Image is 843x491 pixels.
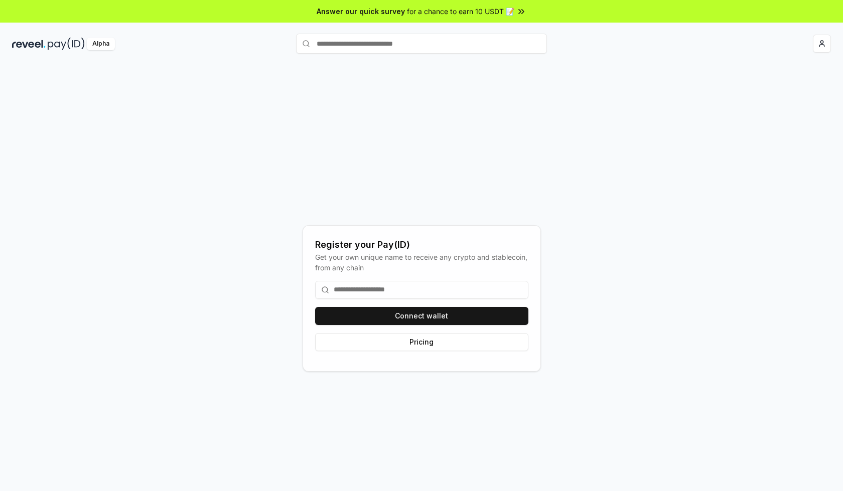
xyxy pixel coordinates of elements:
[48,38,85,50] img: pay_id
[315,238,528,252] div: Register your Pay(ID)
[315,307,528,325] button: Connect wallet
[12,38,46,50] img: reveel_dark
[87,38,115,50] div: Alpha
[407,6,514,17] span: for a chance to earn 10 USDT 📝
[315,333,528,351] button: Pricing
[315,252,528,273] div: Get your own unique name to receive any crypto and stablecoin, from any chain
[317,6,405,17] span: Answer our quick survey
